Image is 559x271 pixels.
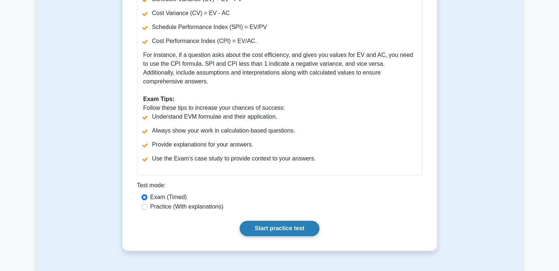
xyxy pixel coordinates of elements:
[143,126,416,135] li: Always show your work in calculation-based questions.
[143,37,416,46] li: Cost Performance Index (CPI) = EV/AC.
[137,181,422,193] div: Test mode:
[150,193,187,202] label: Exam (Timed)
[150,202,223,211] label: Practice (With explanations)
[143,23,416,32] li: Schedule Performance Index (SPI) = EV/PV
[143,112,416,121] li: Understand EVM formulae and their application.
[143,96,175,102] b: Exam Tips:
[240,221,319,236] a: Start practice test
[143,140,416,149] li: Provide explanations for your answers.
[143,154,416,163] li: Use the Exam’s case study to provide context to your answers.
[143,9,416,18] li: Cost Variance (CV) = EV - AC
